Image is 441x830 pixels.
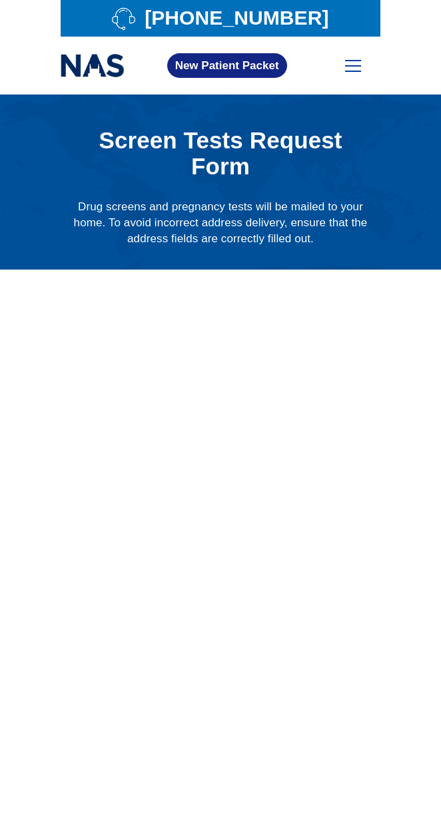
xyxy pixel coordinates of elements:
[175,60,279,71] span: New Patient Packet
[61,199,380,247] p: Drug screens and pregnancy tests will be mailed to your home. To avoid incorrect address delivery...
[141,11,328,25] span: [PHONE_NUMBER]
[67,128,374,179] h1: Screen Tests Request Form
[61,51,125,80] img: national addiction specialists online suboxone clinic - logo
[167,53,287,78] a: New Patient Packet
[67,7,374,30] a: [PHONE_NUMBER]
